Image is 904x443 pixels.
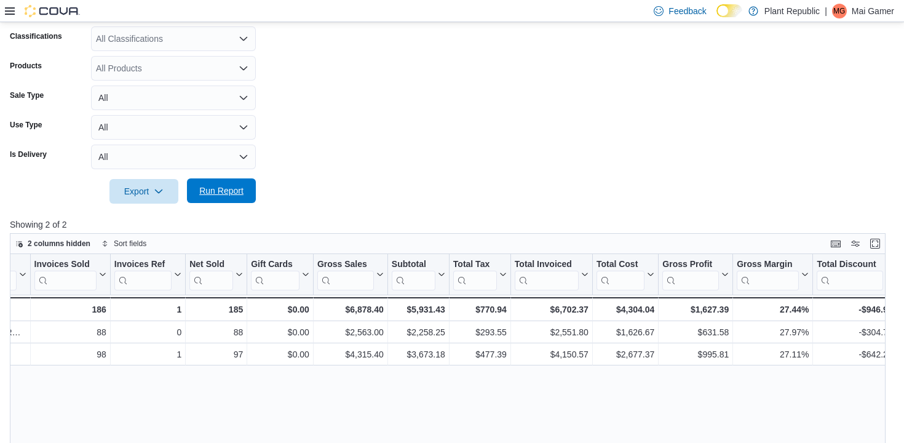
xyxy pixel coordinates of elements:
[28,239,90,249] span: 2 columns hidden
[825,4,827,18] p: |
[662,259,729,290] button: Gross Profit
[737,259,799,290] div: Gross Margin
[662,325,729,340] div: $631.58
[10,236,95,251] button: 2 columns hidden
[189,347,243,362] div: 97
[817,325,892,340] div: -$304.75
[109,179,178,204] button: Export
[392,259,445,290] button: Subtotal
[453,302,507,317] div: $770.94
[453,325,507,340] div: $293.55
[251,325,309,340] div: $0.00
[251,347,309,362] div: $0.00
[737,347,809,362] div: 27.11%
[34,325,106,340] div: 88
[91,115,256,140] button: All
[832,4,847,18] div: Mai Gamer
[662,259,719,271] div: Gross Profit
[25,5,80,17] img: Cova
[317,302,384,317] div: $6,878.40
[817,259,892,290] button: Total Discount
[848,236,863,251] button: Display options
[91,86,256,110] button: All
[189,259,233,271] div: Net Sold
[597,259,644,271] div: Total Cost
[199,185,244,197] span: Run Report
[91,145,256,169] button: All
[114,347,181,362] div: 1
[833,4,845,18] span: MG
[515,259,589,290] button: Total Invoiced
[34,259,106,290] button: Invoices Sold
[515,325,589,340] div: $2,551.80
[114,259,172,290] div: Invoices Ref
[662,259,719,290] div: Gross Profit
[10,218,894,231] p: Showing 2 of 2
[10,90,44,100] label: Sale Type
[662,302,729,317] div: $1,627.39
[317,259,374,271] div: Gross Sales
[251,302,309,317] div: $0.00
[10,31,62,41] label: Classifications
[392,347,445,362] div: $3,673.18
[97,236,151,251] button: Sort fields
[817,259,882,290] div: Total Discount
[117,179,171,204] span: Export
[317,259,374,290] div: Gross Sales
[317,347,384,362] div: $4,315.40
[114,239,146,249] span: Sort fields
[597,259,654,290] button: Total Cost
[189,259,243,290] button: Net Sold
[251,259,299,290] div: Gift Card Sales
[453,259,507,290] button: Total Tax
[114,259,172,271] div: Invoices Ref
[114,302,181,317] div: 1
[515,259,579,271] div: Total Invoiced
[114,325,181,340] div: 0
[453,347,507,362] div: $477.39
[515,347,589,362] div: $4,150.57
[114,259,181,290] button: Invoices Ref
[817,259,882,271] div: Total Discount
[737,325,809,340] div: 27.97%
[852,4,894,18] p: Mai Gamer
[597,325,654,340] div: $1,626.67
[716,4,742,17] input: Dark Mode
[515,259,579,290] div: Total Invoiced
[239,34,248,44] button: Open list of options
[10,61,42,71] label: Products
[515,302,589,317] div: $6,702.37
[597,302,654,317] div: $4,304.04
[392,259,435,290] div: Subtotal
[817,302,892,317] div: -$946.97
[737,302,809,317] div: 27.44%
[189,259,233,290] div: Net Sold
[737,259,799,271] div: Gross Margin
[453,259,497,271] div: Total Tax
[251,259,309,290] button: Gift Cards
[597,259,644,290] div: Total Cost
[189,302,243,317] div: 185
[453,259,497,290] div: Total Tax
[189,325,243,340] div: 88
[317,259,384,290] button: Gross Sales
[662,347,729,362] div: $995.81
[764,4,820,18] p: Plant Republic
[10,150,47,159] label: Is Delivery
[239,63,248,73] button: Open list of options
[392,259,435,271] div: Subtotal
[34,259,97,271] div: Invoices Sold
[317,325,384,340] div: $2,563.00
[10,120,42,130] label: Use Type
[251,259,299,271] div: Gift Cards
[34,302,106,317] div: 186
[668,5,706,17] span: Feedback
[868,236,882,251] button: Enter fullscreen
[817,347,892,362] div: -$642.22
[34,259,97,290] div: Invoices Sold
[187,178,256,203] button: Run Report
[597,347,654,362] div: $2,677.37
[392,325,445,340] div: $2,258.25
[828,236,843,251] button: Keyboard shortcuts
